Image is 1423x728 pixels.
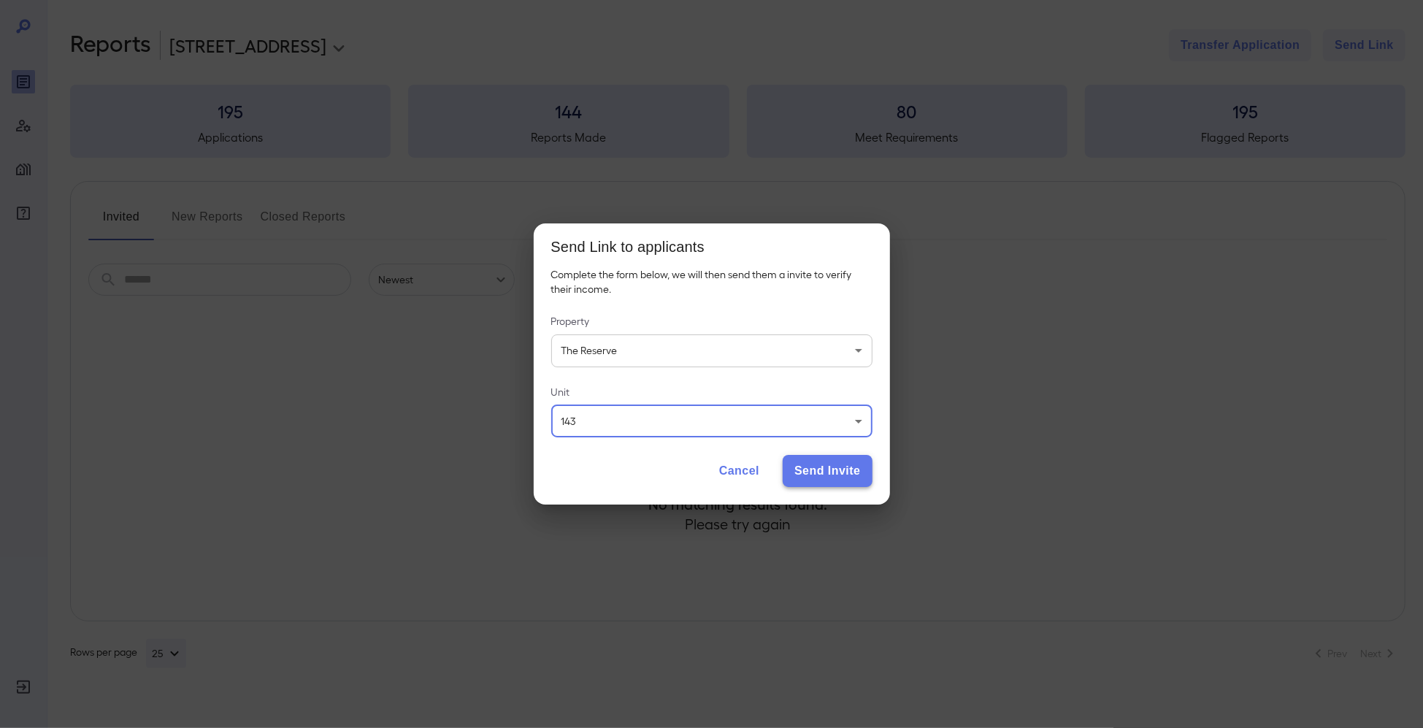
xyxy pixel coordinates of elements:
[551,405,872,437] div: 143
[551,385,872,399] label: Unit
[707,455,771,487] button: Cancel
[783,455,872,487] button: Send Invite
[551,267,872,296] p: Complete the form below, we will then send them a invite to verify their income.
[551,314,872,329] label: Property
[534,223,890,267] h2: Send Link to applicants
[551,334,872,367] div: The Reserve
